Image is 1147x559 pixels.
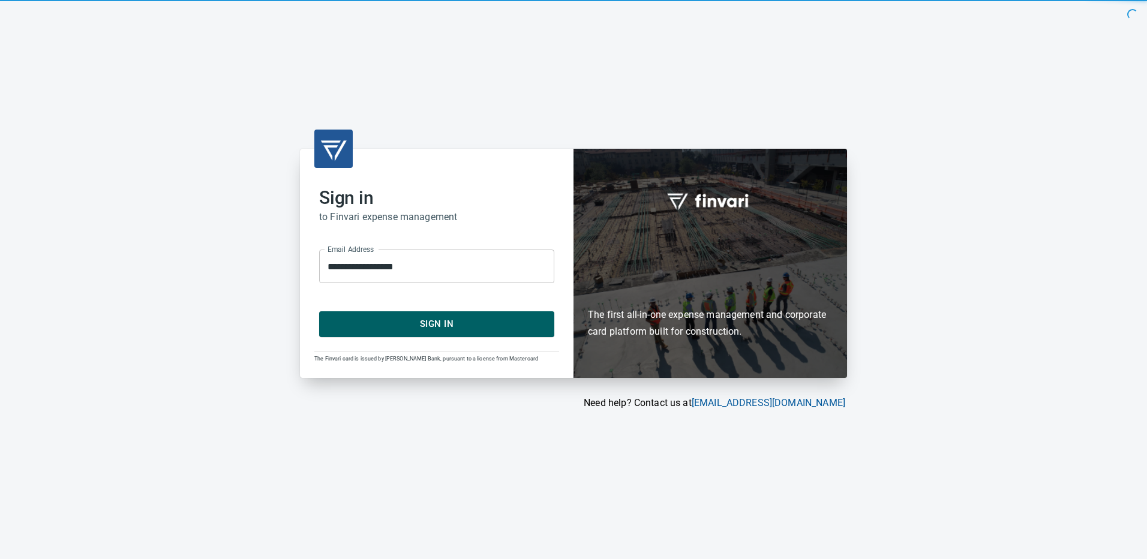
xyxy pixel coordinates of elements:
a: [EMAIL_ADDRESS][DOMAIN_NAME] [692,397,845,408]
img: fullword_logo_white.png [665,187,755,214]
h2: Sign in [319,187,554,209]
img: transparent_logo.png [319,134,348,163]
button: Sign In [319,311,554,336]
span: The Finvari card is issued by [PERSON_NAME] Bank, pursuant to a license from Mastercard [314,356,538,362]
p: Need help? Contact us at [300,396,845,410]
h6: to Finvari expense management [319,209,554,226]
h6: The first all-in-one expense management and corporate card platform built for construction. [588,237,833,340]
div: Finvari [573,149,847,377]
span: Sign In [332,316,541,332]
